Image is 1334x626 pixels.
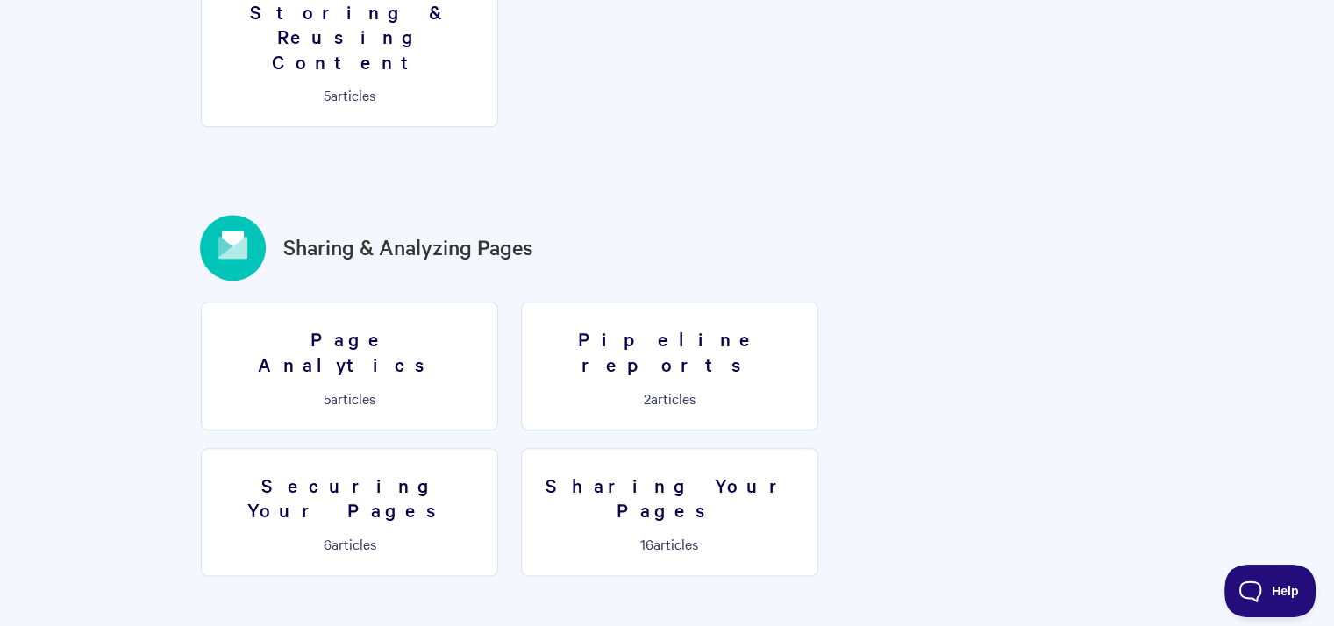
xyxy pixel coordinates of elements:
h3: Securing Your Pages [212,473,487,523]
a: Sharing Your Pages 16articles [521,448,818,576]
h3: Sharing Your Pages [532,473,807,523]
span: 16 [640,534,653,553]
span: 5 [324,388,331,408]
a: Sharing & Analyzing Pages [283,231,533,263]
p: articles [212,390,487,406]
p: articles [532,390,807,406]
h3: Page Analytics [212,326,487,376]
p: articles [212,87,487,103]
iframe: Toggle Customer Support [1224,565,1316,617]
p: articles [532,536,807,551]
h3: Pipeline reports [532,326,807,376]
span: 5 [324,85,331,104]
span: 6 [324,534,332,553]
span: 2 [644,388,651,408]
a: Securing Your Pages 6articles [201,448,498,576]
p: articles [212,536,487,551]
a: Pipeline reports 2articles [521,302,818,430]
a: Page Analytics 5articles [201,302,498,430]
